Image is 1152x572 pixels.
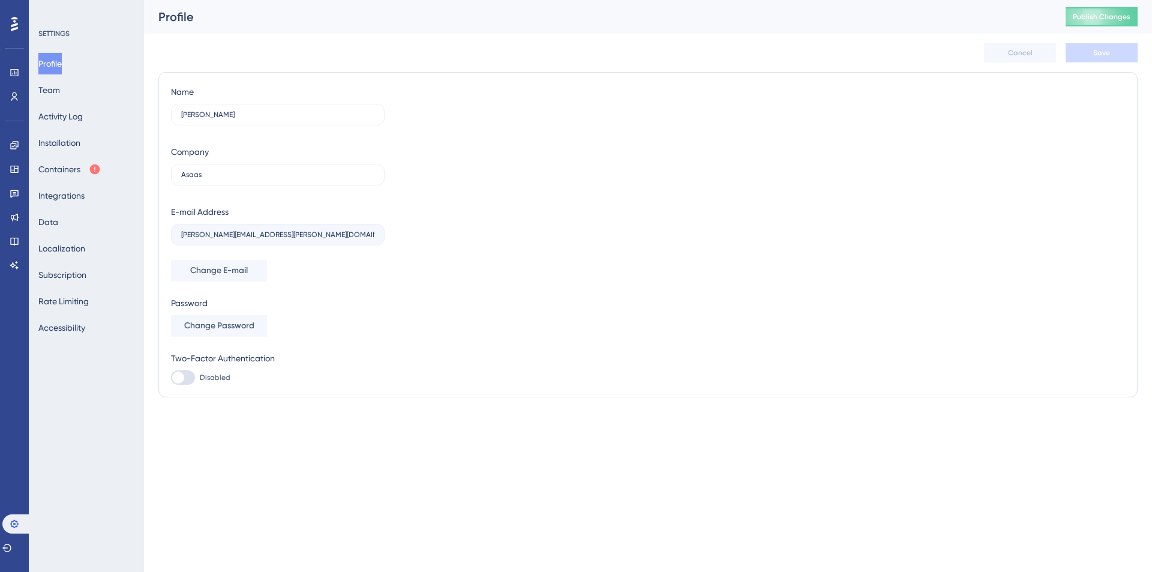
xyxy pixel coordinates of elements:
[1073,12,1130,22] span: Publish Changes
[38,291,89,312] button: Rate Limiting
[1066,7,1138,26] button: Publish Changes
[171,205,229,219] div: E-mail Address
[181,170,374,179] input: Company Name
[171,85,194,99] div: Name
[1093,48,1110,58] span: Save
[1008,48,1033,58] span: Cancel
[200,373,230,382] span: Disabled
[38,158,101,180] button: Containers
[190,263,248,278] span: Change E-mail
[38,211,58,233] button: Data
[171,351,385,366] div: Two-Factor Authentication
[1066,43,1138,62] button: Save
[171,145,209,159] div: Company
[171,260,267,281] button: Change E-mail
[171,315,267,337] button: Change Password
[181,110,374,119] input: Name Surname
[38,185,85,206] button: Integrations
[38,264,86,286] button: Subscription
[38,317,85,339] button: Accessibility
[184,319,254,333] span: Change Password
[181,230,374,239] input: E-mail Address
[38,79,60,101] button: Team
[38,29,136,38] div: SETTINGS
[171,296,385,310] div: Password
[38,53,62,74] button: Profile
[984,43,1056,62] button: Cancel
[38,132,80,154] button: Installation
[38,238,85,259] button: Localization
[158,8,1036,25] div: Profile
[38,106,83,127] button: Activity Log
